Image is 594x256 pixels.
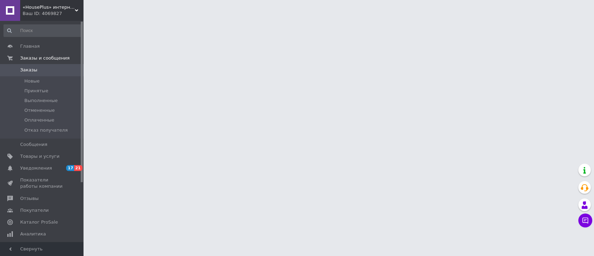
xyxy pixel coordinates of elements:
span: Заказы и сообщения [20,55,70,61]
input: Поиск [3,24,82,37]
div: Ваш ID: 4069827 [23,10,84,17]
span: Главная [20,43,40,49]
span: Каталог ProSale [20,219,58,225]
button: Чат с покупателем [578,214,592,227]
span: Уведомления [20,165,52,171]
span: Оплаченные [24,117,54,123]
span: Новые [24,78,40,84]
span: Показатели работы компании [20,177,64,189]
span: Покупатели [20,207,49,214]
span: 17 [66,165,74,171]
span: Отзывы [20,195,39,202]
span: Принятые [24,88,48,94]
span: Заказы [20,67,37,73]
span: Отмененные [24,107,55,114]
span: «HousePlus» интернет-магазин товаров для туризма [23,4,75,10]
span: Аналитика [20,231,46,237]
span: Товары и услуги [20,153,60,160]
span: 21 [74,165,82,171]
span: Сообщения [20,141,47,148]
span: Отказ получателя [24,127,68,133]
span: Выполненные [24,98,58,104]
